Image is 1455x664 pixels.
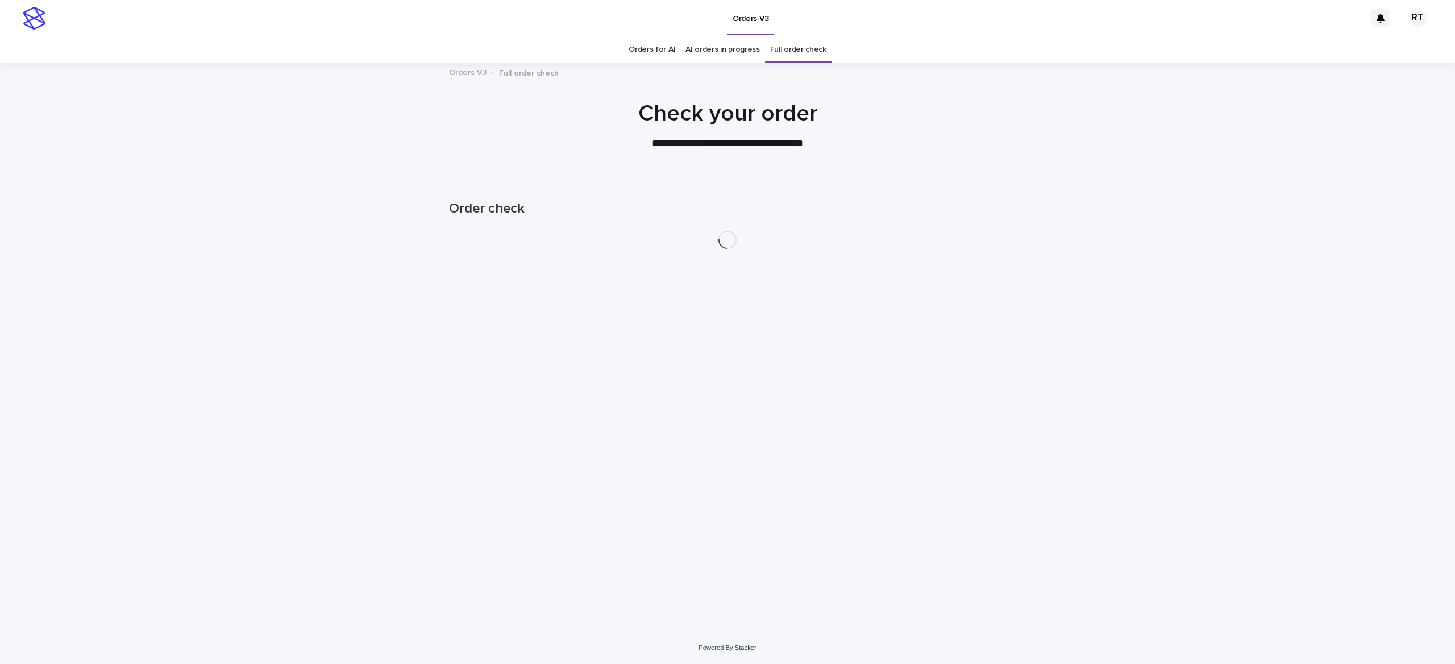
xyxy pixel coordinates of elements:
h1: Order check [449,201,1006,217]
a: Orders for AI [629,36,675,63]
a: Full order check [770,36,826,63]
img: stacker-logo-s-only.png [23,7,45,30]
a: Orders V3 [449,65,487,78]
a: Powered By Stacker [699,644,756,651]
p: Full order check [499,66,558,78]
h1: Check your order [449,100,1006,127]
div: RT [1408,9,1427,27]
a: AI orders in progress [685,36,760,63]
